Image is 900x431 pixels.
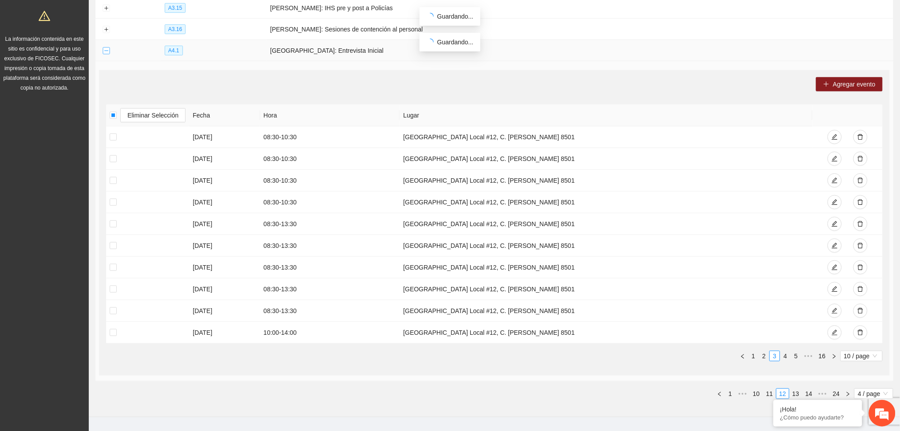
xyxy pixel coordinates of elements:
[769,351,780,361] li: 3
[165,24,186,34] span: A3.16
[764,389,776,399] a: 11
[816,351,829,361] li: 16
[437,39,474,46] span: Guardando...
[816,388,830,399] span: •••
[437,13,474,20] span: Guardando...
[260,322,400,344] td: 10:00 - 14:00
[832,156,838,163] span: edit
[400,126,813,148] td: [GEOGRAPHIC_DATA] Local #12, C. [PERSON_NAME] 8501
[853,304,868,318] button: delete
[823,81,829,88] span: plus
[165,3,186,13] span: A3.15
[843,388,853,399] button: right
[165,46,183,55] span: A4.1
[829,351,840,361] li: Next Page
[189,105,260,126] th: Fecha
[845,392,851,397] span: right
[777,389,789,399] a: 12
[801,351,816,361] li: Next 5 Pages
[750,389,763,399] a: 10
[260,235,400,257] td: 08:30 - 13:30
[832,308,838,315] span: edit
[857,134,864,141] span: delete
[737,351,748,361] li: Previous Page
[780,414,856,421] p: ¿Cómo puedo ayudarte?
[103,5,110,12] button: Expand row
[52,118,123,208] span: Estamos en línea.
[853,152,868,166] button: delete
[854,388,893,399] div: Page Size
[736,388,750,399] span: •••
[832,354,837,359] span: right
[714,388,725,399] button: left
[833,79,876,89] span: Agregar evento
[770,351,780,361] a: 3
[789,388,803,399] li: 13
[426,12,434,21] span: loading
[189,278,260,300] td: [DATE]
[858,389,890,399] span: 4 / page
[189,257,260,278] td: [DATE]
[260,105,400,126] th: Hora
[737,351,748,361] button: left
[832,329,838,337] span: edit
[801,351,816,361] span: •••
[267,19,893,40] td: [PERSON_NAME]: Sesiones de contención al personal
[830,388,843,399] li: 24
[189,126,260,148] td: [DATE]
[400,213,813,235] td: [GEOGRAPHIC_DATA] Local #12, C. [PERSON_NAME] 8501
[749,351,758,361] a: 1
[400,192,813,213] td: [GEOGRAPHIC_DATA] Local #12, C. [PERSON_NAME] 8501
[267,40,893,61] td: [GEOGRAPHIC_DATA]: Entrevista Inicial
[857,156,864,163] span: delete
[843,388,853,399] li: Next Page
[828,304,842,318] button: edit
[189,170,260,192] td: [DATE]
[189,235,260,257] td: [DATE]
[844,351,879,361] span: 10 / page
[828,239,842,253] button: edit
[740,354,745,359] span: left
[853,195,868,209] button: delete
[189,213,260,235] td: [DATE]
[189,322,260,344] td: [DATE]
[726,389,735,399] a: 1
[400,105,813,126] th: Lugar
[400,300,813,322] td: [GEOGRAPHIC_DATA] Local #12, C. [PERSON_NAME] 8501
[736,388,750,399] li: Previous 5 Pages
[714,388,725,399] li: Previous Page
[816,77,883,91] button: plusAgregar evento
[857,199,864,206] span: delete
[717,392,722,397] span: left
[853,130,868,144] button: delete
[260,257,400,278] td: 08:30 - 13:30
[853,325,868,340] button: delete
[853,282,868,296] button: delete
[260,170,400,192] td: 08:30 - 10:30
[832,221,838,228] span: edit
[400,148,813,170] td: [GEOGRAPHIC_DATA] Local #12, C. [PERSON_NAME] 8501
[260,213,400,235] td: 08:30 - 13:30
[260,278,400,300] td: 08:30 - 13:30
[260,300,400,322] td: 08:30 - 13:30
[781,351,790,361] a: 4
[857,308,864,315] span: delete
[857,286,864,293] span: delete
[853,217,868,231] button: delete
[828,325,842,340] button: edit
[400,170,813,192] td: [GEOGRAPHIC_DATA] Local #12, C. [PERSON_NAME] 8501
[832,177,838,184] span: edit
[103,47,110,55] button: Collapse row
[828,173,842,188] button: edit
[853,260,868,274] button: delete
[426,38,434,47] span: loading
[400,235,813,257] td: [GEOGRAPHIC_DATA] Local #12, C. [PERSON_NAME] 8501
[857,264,864,271] span: delete
[832,243,838,250] span: edit
[189,300,260,322] td: [DATE]
[816,388,830,399] li: Next 5 Pages
[759,351,769,361] li: 2
[828,217,842,231] button: edit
